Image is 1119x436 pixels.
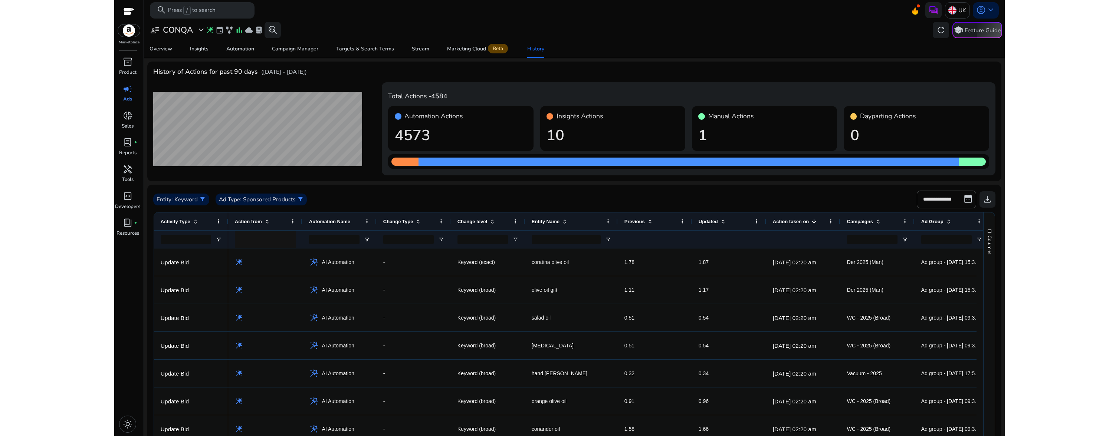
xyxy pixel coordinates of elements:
[605,237,611,242] button: Open Filter Menu
[773,287,834,294] p: [DATE] 02:20 am
[383,370,385,376] span: -
[847,370,882,376] span: Vacuum - 2025
[216,237,221,242] button: Open Filter Menu
[235,258,243,266] span: wand_stars
[309,285,319,295] span: wand_stars
[773,370,834,377] p: [DATE] 02:20 am
[226,46,254,52] div: Automation
[161,366,221,381] p: Update Bid
[150,25,160,35] span: user_attributes
[118,24,140,37] img: amazon.svg
[309,369,319,378] span: wand_stars
[921,235,972,244] input: Ad Group Filter Input
[206,26,214,34] span: wand_stars
[902,237,908,242] button: Open Filter Menu
[161,394,221,409] p: Update Bid
[699,315,709,321] span: 0.54
[921,315,995,321] span: Ad group - [DATE] 09:38:48.763
[921,287,995,293] span: Ad group - [DATE] 15:30:26.183
[532,287,557,293] span: olive oil gift
[245,26,253,34] span: cloud
[235,397,243,405] span: wand_stars
[336,46,394,52] div: Targets & Search Terms
[532,398,567,404] span: orange olive oil
[322,338,354,353] span: AI Automation
[921,426,995,432] span: Ad group - [DATE] 09:38:48.763
[457,426,496,432] span: Keyword (broad)
[547,127,679,145] h1: 10
[948,6,956,14] img: uk.svg
[457,370,496,376] span: Keyword (broad)
[986,5,995,15] span: keyboard_arrow_down
[383,219,413,224] span: Change Type
[150,46,172,52] div: Overview
[383,259,385,265] span: -
[457,343,496,349] span: Keyword (broad)
[161,235,211,244] input: Activity Type Filter Input
[322,366,354,381] span: AI Automation
[163,25,193,35] h3: CONQA
[364,237,370,242] button: Open Filter Menu
[322,283,354,298] span: AI Automation
[123,96,132,103] p: Ads
[119,149,137,157] p: Reports
[168,6,216,15] p: Press to search
[773,219,809,224] span: Action taken on
[134,221,137,225] span: fiber_manual_record
[261,67,307,76] p: ([DATE] - [DATE])
[322,394,354,409] span: AI Automation
[457,287,496,293] span: Keyword (broad)
[114,136,141,163] a: lab_profilefiber_manual_recordReports
[773,398,834,405] p: [DATE] 02:20 am
[532,370,587,376] span: hand [PERSON_NAME]
[122,123,134,130] p: Sales
[404,112,463,120] h4: Automation Actions
[457,315,496,321] span: Keyword (broad)
[699,370,709,376] span: 0.34
[860,112,916,120] h4: Dayparting Actions
[268,25,278,35] span: search_insights
[457,259,495,265] span: Keyword (exact)
[383,287,385,293] span: -
[123,57,132,67] span: inventory_2
[954,25,963,35] span: school
[979,191,996,208] button: download
[921,219,944,224] span: Ad Group
[624,426,634,432] span: 1.58
[265,22,281,38] button: search_insights
[773,314,834,322] p: [DATE] 02:20 am
[114,109,141,136] a: donut_smallSales
[438,237,444,242] button: Open Filter Menu
[847,259,883,265] span: Der 2025 (Man)
[119,69,137,76] p: Product
[557,112,603,120] h4: Insights Actions
[982,195,992,204] span: download
[532,426,560,432] span: coriander oil
[965,26,1001,34] p: Feature Guide
[309,396,319,406] span: wand_stars
[412,46,429,52] div: Stream
[161,283,221,298] p: Update Bid
[297,196,304,203] span: filter_alt
[699,426,709,432] span: 1.66
[847,315,890,321] span: WC - 2025 (Broad)
[395,127,527,145] h1: 4573
[161,255,221,270] p: Update Bid
[457,398,496,404] span: Keyword (broad)
[235,286,243,294] span: wand_stars
[383,426,385,432] span: -
[123,111,132,120] span: donut_small
[123,138,132,147] span: lab_profile
[699,343,709,349] span: 0.54
[190,46,209,52] div: Insights
[309,235,360,244] input: Automation Name Filter Input
[322,310,354,326] span: AI Automation
[119,40,140,45] p: Marketplace
[532,259,569,265] span: coratina olive oil
[921,370,995,376] span: Ad group - [DATE] 17:57:58.714
[532,343,574,349] span: [MEDICAL_DATA]
[847,426,890,432] span: WC - 2025 (Broad)
[309,313,319,323] span: wand_stars
[161,338,221,353] p: Update Bid
[225,26,233,34] span: family_history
